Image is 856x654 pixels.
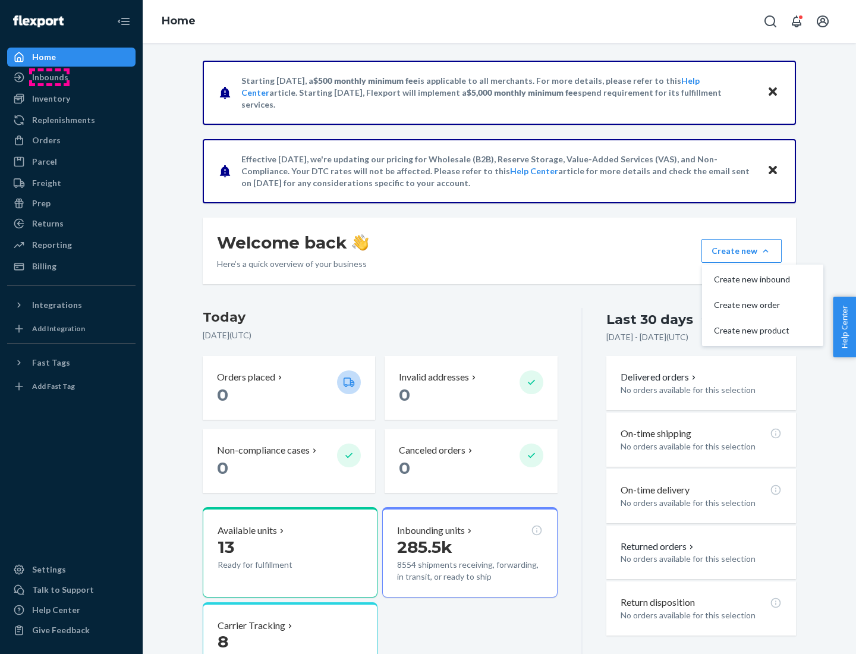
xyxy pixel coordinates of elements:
[7,621,136,640] button: Give Feedback
[162,14,196,27] a: Home
[32,134,61,146] div: Orders
[32,156,57,168] div: Parcel
[785,10,808,33] button: Open notifications
[32,239,72,251] div: Reporting
[32,71,68,83] div: Inbounds
[217,444,310,457] p: Non-compliance cases
[7,194,136,213] a: Prep
[7,235,136,254] a: Reporting
[621,427,691,441] p: On-time shipping
[704,318,821,344] button: Create new product
[621,596,695,609] p: Return disposition
[7,580,136,599] a: Talk to Support
[218,524,277,537] p: Available units
[32,564,66,576] div: Settings
[833,297,856,357] button: Help Center
[621,441,782,452] p: No orders available for this selection
[7,68,136,87] a: Inbounds
[510,166,558,176] a: Help Center
[217,370,275,384] p: Orders placed
[32,604,80,616] div: Help Center
[217,385,228,405] span: 0
[759,10,782,33] button: Open Search Box
[32,177,61,189] div: Freight
[7,131,136,150] a: Orders
[32,624,90,636] div: Give Feedback
[7,353,136,372] button: Fast Tags
[382,507,557,598] button: Inbounding units285.5k8554 shipments receiving, forwarding, in transit, or ready to ship
[765,84,781,101] button: Close
[701,239,782,263] button: Create newCreate new inboundCreate new orderCreate new product
[7,257,136,276] a: Billing
[7,377,136,396] a: Add Fast Tag
[7,89,136,108] a: Inventory
[203,308,558,327] h3: Today
[217,458,228,478] span: 0
[399,385,410,405] span: 0
[606,331,688,343] p: [DATE] - [DATE] ( UTC )
[397,524,465,537] p: Inbounding units
[7,295,136,315] button: Integrations
[32,260,56,272] div: Billing
[606,310,693,329] div: Last 30 days
[32,93,70,105] div: Inventory
[704,267,821,293] button: Create new inbound
[385,356,557,420] button: Invalid addresses 0
[218,619,285,633] p: Carrier Tracking
[621,497,782,509] p: No orders available for this selection
[203,507,377,598] button: Available units13Ready for fulfillment
[704,293,821,318] button: Create new order
[7,214,136,233] a: Returns
[203,329,558,341] p: [DATE] ( UTC )
[32,299,82,311] div: Integrations
[32,357,70,369] div: Fast Tags
[399,370,469,384] p: Invalid addresses
[7,111,136,130] a: Replenishments
[32,197,51,209] div: Prep
[621,609,782,621] p: No orders available for this selection
[32,51,56,63] div: Home
[7,600,136,620] a: Help Center
[152,4,205,39] ol: breadcrumbs
[765,162,781,180] button: Close
[7,560,136,579] a: Settings
[7,319,136,338] a: Add Integration
[352,234,369,251] img: hand-wave emoji
[399,458,410,478] span: 0
[218,537,234,557] span: 13
[32,584,94,596] div: Talk to Support
[32,114,95,126] div: Replenishments
[811,10,835,33] button: Open account menu
[621,540,696,554] button: Returned orders
[218,559,328,571] p: Ready for fulfillment
[13,15,64,27] img: Flexport logo
[397,537,452,557] span: 285.5k
[621,553,782,565] p: No orders available for this selection
[714,301,790,309] span: Create new order
[397,559,542,583] p: 8554 shipments receiving, forwarding, in transit, or ready to ship
[621,370,698,384] button: Delivered orders
[32,381,75,391] div: Add Fast Tag
[217,232,369,253] h1: Welcome back
[313,76,418,86] span: $500 monthly minimum fee
[621,384,782,396] p: No orders available for this selection
[112,10,136,33] button: Close Navigation
[203,356,375,420] button: Orders placed 0
[714,326,790,335] span: Create new product
[217,258,369,270] p: Here’s a quick overview of your business
[241,75,756,111] p: Starting [DATE], a is applicable to all merchants. For more details, please refer to this article...
[218,631,228,652] span: 8
[32,218,64,229] div: Returns
[241,153,756,189] p: Effective [DATE], we're updating our pricing for Wholesale (B2B), Reserve Storage, Value-Added Se...
[385,429,557,493] button: Canceled orders 0
[7,152,136,171] a: Parcel
[467,87,578,98] span: $5,000 monthly minimum fee
[399,444,465,457] p: Canceled orders
[714,275,790,284] span: Create new inbound
[203,429,375,493] button: Non-compliance cases 0
[7,174,136,193] a: Freight
[32,323,85,334] div: Add Integration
